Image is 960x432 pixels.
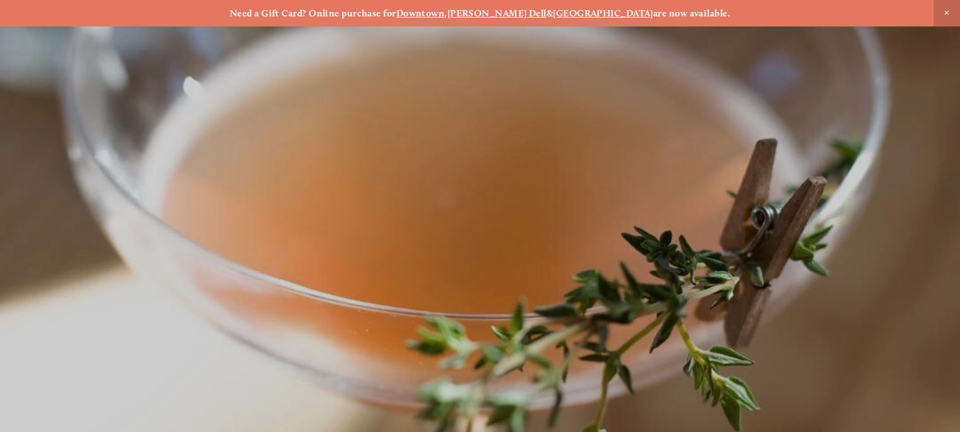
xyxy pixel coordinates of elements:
a: Downtown [396,8,445,19]
a: [GEOGRAPHIC_DATA] [553,8,653,19]
strong: Need a Gift Card? Online purchase for [230,8,396,19]
strong: & [547,8,553,19]
a: [PERSON_NAME] Dell [447,8,547,19]
strong: , [444,8,447,19]
strong: are now available. [653,8,730,19]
